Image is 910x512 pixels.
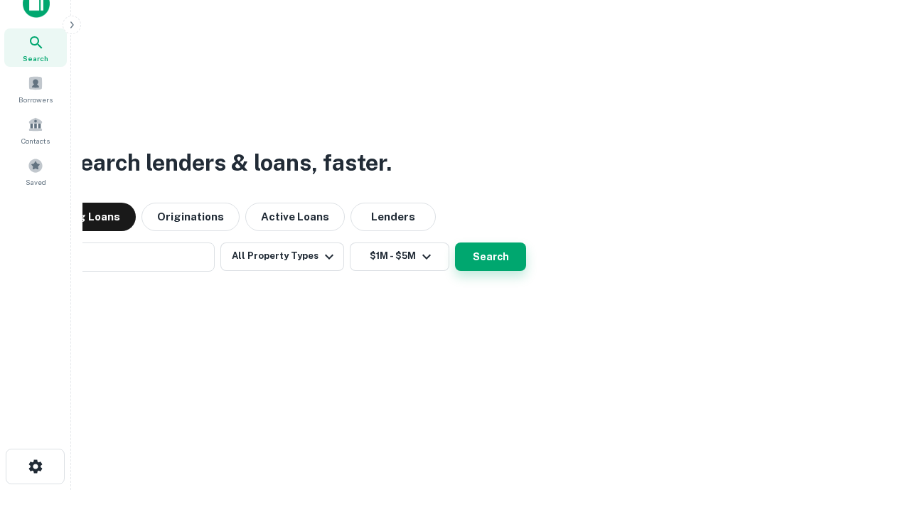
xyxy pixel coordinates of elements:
[350,203,436,231] button: Lenders
[26,176,46,188] span: Saved
[21,135,50,146] span: Contacts
[245,203,345,231] button: Active Loans
[4,111,67,149] a: Contacts
[220,242,344,271] button: All Property Types
[141,203,240,231] button: Originations
[65,146,392,180] h3: Search lenders & loans, faster.
[350,242,449,271] button: $1M - $5M
[4,28,67,67] a: Search
[839,398,910,466] iframe: Chat Widget
[18,94,53,105] span: Borrowers
[4,152,67,191] a: Saved
[455,242,526,271] button: Search
[4,70,67,108] a: Borrowers
[23,53,48,64] span: Search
